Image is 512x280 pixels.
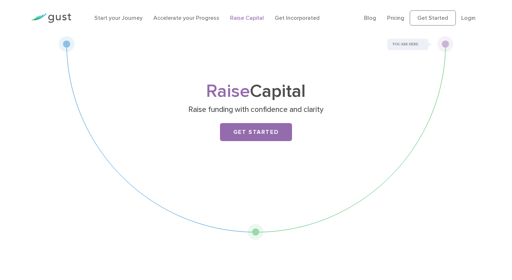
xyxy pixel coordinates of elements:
h1: Capital [114,83,398,100]
a: Login [461,14,476,21]
span: Raise [206,81,250,102]
a: Get Incorporated [275,14,320,21]
a: Get Started [410,10,456,26]
a: Get Started [220,123,292,141]
a: Pricing [387,14,404,21]
a: Accelerate your Progress [153,14,219,21]
a: Blog [364,14,376,21]
p: Raise funding with confidence and clarity [116,105,395,115]
a: Start your Journey [94,14,143,21]
a: Raise Capital [230,14,264,21]
img: Gust Logo [31,13,71,23]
